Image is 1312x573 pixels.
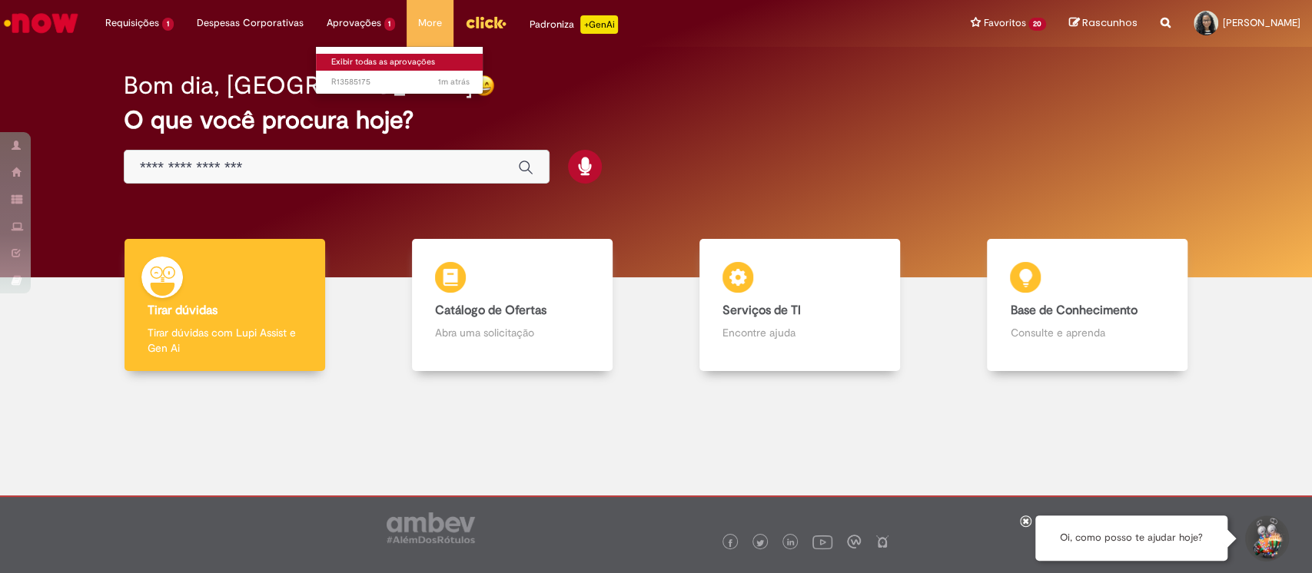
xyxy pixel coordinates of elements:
[1035,515,1227,561] div: Oi, como posso te ajudar hoje?
[465,11,507,34] img: click_logo_yellow_360x200.png
[1082,15,1138,30] span: Rascunhos
[438,76,470,88] span: 1m atrás
[812,532,832,551] img: logo_footer_youtube.png
[1028,18,1046,31] span: 20
[530,15,618,34] div: Padroniza
[722,303,801,318] b: Serviços de TI
[875,535,889,548] img: logo_footer_naosei.png
[148,303,218,318] b: Tirar dúvidas
[656,239,944,372] a: Serviços de TI Encontre ajuda
[81,239,368,372] a: Tirar dúvidas Tirar dúvidas com Lupi Assist e Gen Ai
[327,15,381,31] span: Aprovações
[124,72,473,99] h2: Bom dia, [GEOGRAPHIC_DATA]
[1010,303,1137,318] b: Base de Conhecimento
[722,325,877,340] p: Encontre ajuda
[435,325,590,340] p: Abra uma solicitação
[368,239,656,372] a: Catálogo de Ofertas Abra uma solicitação
[2,8,81,38] img: ServiceNow
[331,76,470,88] span: R13585175
[1223,16,1300,29] span: [PERSON_NAME]
[197,15,304,31] span: Despesas Corporativas
[435,303,546,318] b: Catálogo de Ofertas
[1243,515,1289,561] button: Iniciar Conversa de Suporte
[162,18,174,31] span: 1
[148,325,302,356] p: Tirar dúvidas com Lupi Assist e Gen Ai
[944,239,1231,372] a: Base de Conhecimento Consulte e aprenda
[316,74,485,91] a: Aberto R13585175 :
[756,539,764,547] img: logo_footer_twitter.png
[315,46,484,94] ul: Aprovações
[473,75,495,97] img: happy-face.png
[124,107,1188,134] h2: O que você procura hoje?
[438,76,470,88] time: 01/10/2025 10:56:17
[316,54,485,71] a: Exibir todas as aprovações
[726,539,734,547] img: logo_footer_facebook.png
[1069,16,1138,31] a: Rascunhos
[384,18,396,31] span: 1
[787,538,795,548] img: logo_footer_linkedin.png
[418,15,442,31] span: More
[983,15,1025,31] span: Favoritos
[1010,325,1164,340] p: Consulte e aprenda
[105,15,159,31] span: Requisições
[847,535,861,548] img: logo_footer_workplace.png
[387,512,475,543] img: logo_footer_ambev_rotulo_gray.png
[580,15,618,34] p: +GenAi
